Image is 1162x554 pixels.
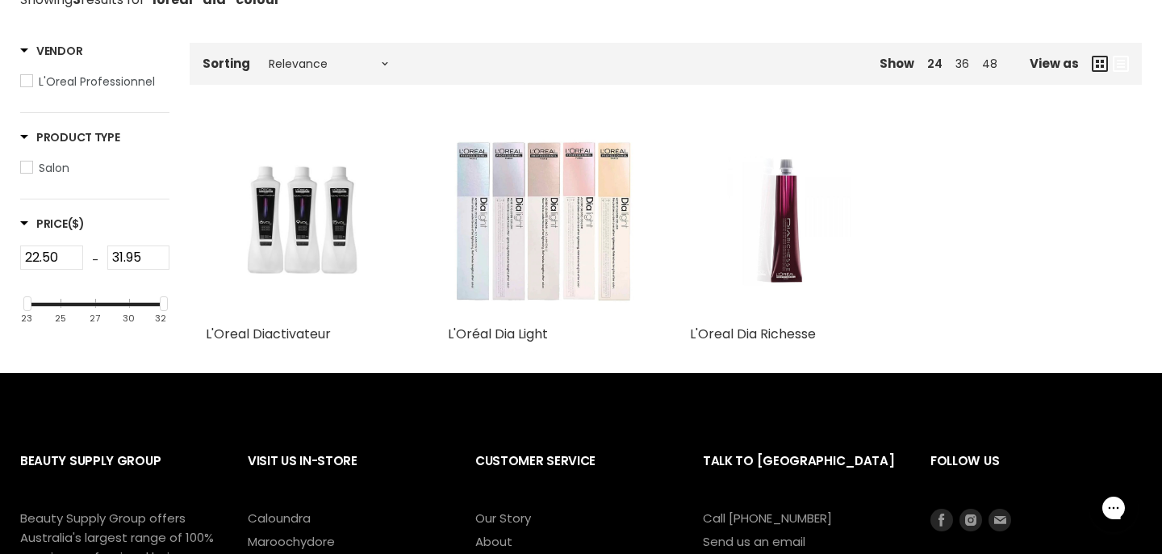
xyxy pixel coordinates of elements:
[955,56,969,72] a: 36
[83,246,107,275] div: -
[248,533,335,550] a: Maroochydore
[448,325,548,343] a: L'Oréal Dia Light
[21,313,32,324] div: 23
[20,43,82,59] h3: Vendor
[690,124,884,317] a: L'Oreal Dia Richesse
[206,124,399,317] a: L'Oreal Diactivateur
[690,325,816,343] a: L'Oreal Dia Richesse
[927,56,943,72] a: 24
[20,216,85,232] span: Price
[68,216,85,232] span: ($)
[248,510,311,527] a: Caloundra
[1030,57,1079,70] span: View as
[475,533,512,550] a: About
[20,129,120,145] h3: Product Type
[123,313,135,324] div: 30
[1081,478,1146,538] iframe: Gorgias live chat messenger
[982,56,997,72] a: 48
[55,313,66,324] div: 25
[475,510,531,527] a: Our Story
[20,73,169,90] a: L'Oreal Professionnel
[155,313,166,324] div: 32
[722,124,851,317] img: L'Oreal Dia Richesse
[107,246,170,270] input: Max Price
[880,55,914,72] span: Show
[20,246,83,270] input: Min Price
[238,124,366,317] img: L'Oreal Diactivateur
[703,441,898,508] h2: Talk to [GEOGRAPHIC_DATA]
[90,313,100,324] div: 27
[248,441,443,508] h2: Visit Us In-Store
[930,441,1142,508] h2: Follow us
[703,510,832,527] a: Call [PHONE_NUMBER]
[20,216,85,232] h3: Price($)
[475,441,671,508] h2: Customer Service
[39,73,155,90] span: L'Oreal Professionnel
[20,441,215,508] h2: Beauty Supply Group
[448,124,642,317] img: L'Oréal Dia Light
[20,159,169,177] a: Salon
[203,57,250,70] label: Sorting
[39,160,69,176] span: Salon
[703,533,805,550] a: Send us an email
[206,325,331,343] a: L'Oreal Diactivateur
